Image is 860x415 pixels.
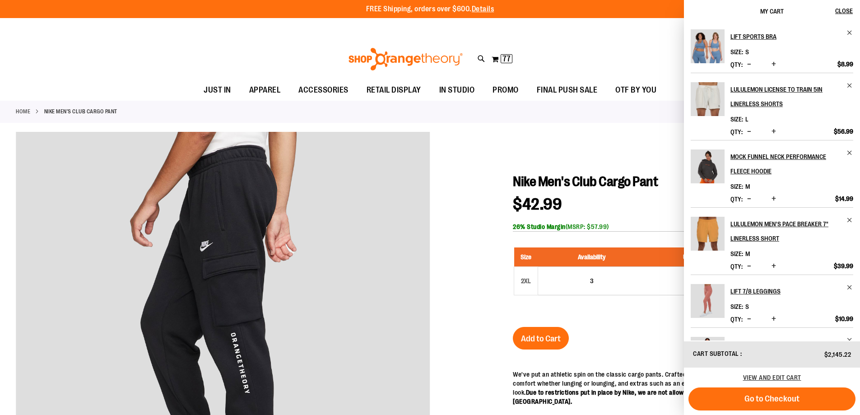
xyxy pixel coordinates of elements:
[298,80,349,100] span: ACCESSORIES
[730,337,841,366] h2: Beyond Yoga Women's Spacedye Shapeshift Cropped Tank
[691,337,725,371] img: Beyond Yoga Women's Spacedye Shapeshift Cropped Tank
[521,334,561,344] span: Add to Cart
[204,80,231,100] span: JUST IN
[730,250,743,257] dt: Size
[846,217,853,224] a: Remove item
[730,183,743,190] dt: Size
[846,82,853,89] a: Remove item
[835,7,853,14] span: Close
[513,222,844,231] div: (MSRP: $57.99)
[769,195,778,204] button: Increase product quantity
[730,337,853,366] a: Beyond Yoga Women's Spacedye Shapeshift Cropped Tank
[513,223,566,230] b: 26% Studio Margin
[730,116,743,123] dt: Size
[691,29,725,63] img: Lift Sports Bra
[730,29,853,44] a: Lift Sports Bra
[730,48,743,56] dt: Size
[650,281,741,290] div: $57.00
[745,127,753,136] button: Decrease product quantity
[730,82,853,111] a: lululemon License to Train 5in Linerless Shorts
[513,195,562,214] span: $42.99
[837,60,853,68] span: $8.99
[691,207,853,275] li: Product
[615,80,656,100] span: OTF BY YOU
[730,217,853,246] a: lululemon Men's Pace Breaker 7" Linerless Short
[745,303,749,310] span: S
[691,284,725,318] img: Lift 7/8 Leggings
[538,247,646,267] th: Availability
[513,327,569,350] button: Add to Cart
[730,263,743,270] label: Qty
[846,337,853,344] a: Remove item
[16,107,30,116] a: Home
[744,394,800,404] span: Go to Checkout
[514,247,538,267] th: Size
[730,316,743,323] label: Qty
[691,149,725,189] a: Mock Funnel Neck Performance Fleece Hoodie
[846,284,853,291] a: Remove item
[645,247,746,267] th: Unit Price
[513,389,798,405] b: Due to restrictions put in place by Nike, we are not allowed to sell or ship Nike product outside...
[691,149,725,183] img: Mock Funnel Neck Performance Fleece Hoodie
[513,174,658,189] span: Nike Men's Club Cargo Pant
[834,262,853,270] span: $39.99
[519,274,533,288] div: 2XL
[730,149,841,178] h2: Mock Funnel Neck Performance Fleece Hoodie
[730,29,841,44] h2: Lift Sports Bra
[493,80,519,100] span: PROMO
[367,80,421,100] span: RETAIL DISPLAY
[730,196,743,203] label: Qty
[730,128,743,135] label: Qty
[537,80,598,100] span: FINAL PUSH SALE
[249,80,281,100] span: APPAREL
[691,327,853,395] li: Product
[513,370,844,406] div: We've put an athletic spin on the classic cargo pants. Crafted from soft, brushed fabric, these p...
[745,315,753,324] button: Decrease product quantity
[730,217,841,246] h2: lululemon Men's Pace Breaker 7" Linerless Short
[743,374,801,381] span: View and edit cart
[730,61,743,68] label: Qty
[745,60,753,69] button: Decrease product quantity
[824,351,851,358] span: $2,145.22
[769,60,778,69] button: Increase product quantity
[688,387,855,410] button: Go to Checkout
[691,140,853,207] li: Product
[730,284,841,298] h2: Lift 7/8 Leggings
[846,29,853,36] a: Remove item
[691,275,853,327] li: Product
[691,29,853,73] li: Product
[439,80,475,100] span: IN STUDIO
[730,284,853,298] a: Lift 7/8 Leggings
[502,54,511,63] span: 77
[691,217,725,251] img: lululemon Men's Pace Breaker 7" Linerless Short
[730,82,841,111] h2: lululemon License to Train 5in Linerless Shorts
[745,195,753,204] button: Decrease product quantity
[730,149,853,178] a: Mock Funnel Neck Performance Fleece Hoodie
[846,149,853,156] a: Remove item
[760,8,784,15] span: My Cart
[347,48,464,70] img: Shop Orangetheory
[834,127,853,135] span: $56.99
[590,277,594,284] span: 3
[366,4,494,14] p: FREE Shipping, orders over $600.
[693,350,739,357] span: Cart Subtotal
[472,5,494,13] a: Details
[691,82,725,122] a: lululemon License to Train 5in Linerless Shorts
[44,107,117,116] strong: Nike Men's Club Cargo Pant
[730,303,743,310] dt: Size
[745,48,749,56] span: S
[691,29,725,69] a: Lift Sports Bra
[769,315,778,324] button: Increase product quantity
[691,73,853,140] li: Product
[691,217,725,256] a: lululemon Men's Pace Breaker 7" Linerless Short
[691,337,725,377] a: Beyond Yoga Women's Spacedye Shapeshift Cropped Tank
[769,127,778,136] button: Increase product quantity
[835,315,853,323] span: $10.99
[650,272,741,281] div: $42.99
[835,195,853,203] span: $14.99
[745,116,748,123] span: L
[691,82,725,116] img: lululemon License to Train 5in Linerless Shorts
[769,262,778,271] button: Increase product quantity
[691,284,725,324] a: Lift 7/8 Leggings
[745,183,750,190] span: M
